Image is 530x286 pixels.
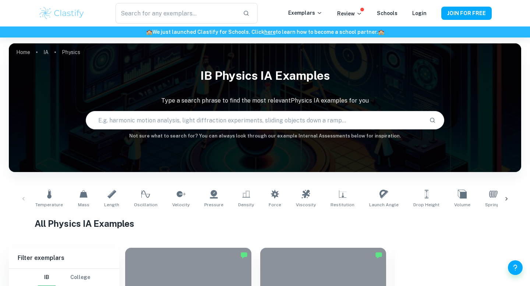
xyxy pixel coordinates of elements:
[104,201,119,208] span: Length
[62,48,80,56] p: Physics
[38,6,85,21] img: Clastify logo
[441,7,492,20] button: JOIN FOR FREE
[375,251,382,259] img: Marked
[485,201,502,208] span: Springs
[296,201,316,208] span: Viscosity
[172,201,190,208] span: Velocity
[9,132,521,140] h6: Not sure what to search for? You can always look through our example Internal Assessments below f...
[331,201,354,208] span: Restitution
[454,201,470,208] span: Volume
[78,201,89,208] span: Mass
[269,201,281,208] span: Force
[377,10,397,16] a: Schools
[426,114,439,126] button: Search
[9,64,521,87] h1: IB Physics IA examples
[9,248,119,268] h6: Filter exemplars
[204,201,223,208] span: Pressure
[288,9,322,17] p: Exemplars
[264,29,276,35] a: here
[378,29,384,35] span: 🏫
[508,260,523,275] button: Help and Feedback
[369,201,399,208] span: Launch Angle
[337,10,362,18] p: Review
[43,47,49,57] a: IA
[146,29,152,35] span: 🏫
[413,201,439,208] span: Drop Height
[16,47,30,57] a: Home
[134,201,158,208] span: Oscillation
[238,201,254,208] span: Density
[35,201,63,208] span: Temperature
[412,10,427,16] a: Login
[9,96,521,105] p: Type a search phrase to find the most relevant Physics IA examples for you
[240,251,248,259] img: Marked
[86,110,423,131] input: E.g. harmonic motion analysis, light diffraction experiments, sliding objects down a ramp...
[1,28,529,36] h6: We just launched Clastify for Schools. Click to learn how to become a school partner.
[116,3,237,24] input: Search for any exemplars...
[35,217,496,230] h1: All Physics IA Examples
